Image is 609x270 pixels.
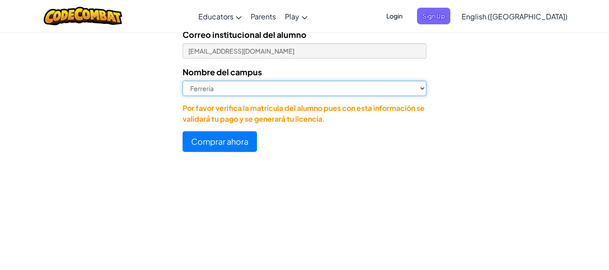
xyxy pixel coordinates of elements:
[198,12,234,21] span: Educators
[285,12,299,21] span: Play
[417,8,450,24] button: Sign Up
[44,7,123,25] img: CodeCombat logo
[194,4,246,28] a: Educators
[280,4,312,28] a: Play
[183,103,426,124] p: Por favor verifica la matrícula del alumno pues con esta información se validará tu pago y se gen...
[183,65,262,78] label: Nombre del campus
[246,4,280,28] a: Parents
[183,28,307,41] label: Correo institucional del alumno
[381,8,408,24] button: Login
[183,131,257,152] button: Comprar ahora
[462,12,568,21] span: English ([GEOGRAPHIC_DATA])
[457,4,572,28] a: English ([GEOGRAPHIC_DATA])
